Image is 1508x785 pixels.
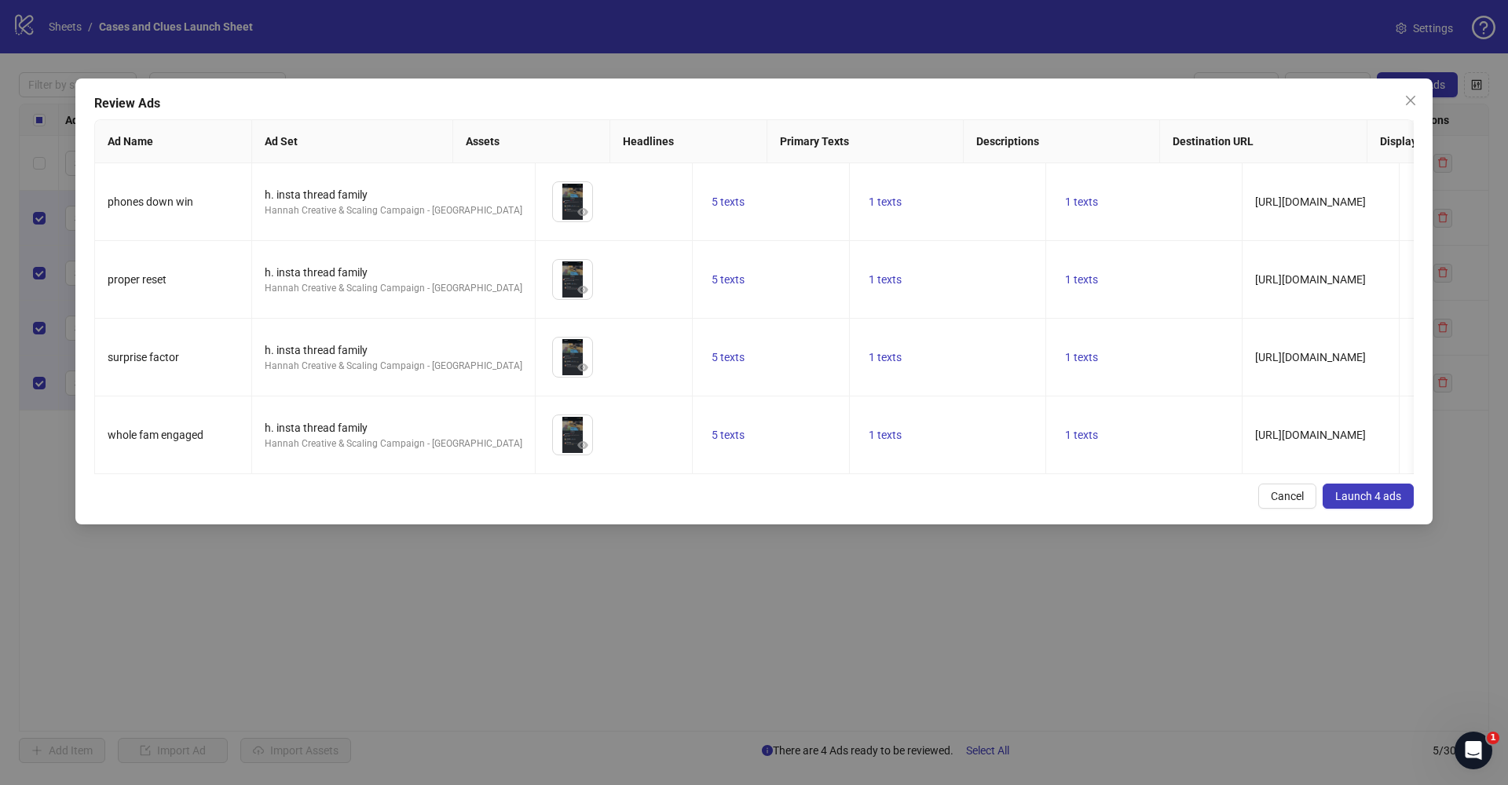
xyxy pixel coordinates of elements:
span: [URL][DOMAIN_NAME] [1255,273,1366,286]
span: eye [577,362,588,373]
span: phones down win [108,195,193,208]
span: [URL][DOMAIN_NAME] [1255,195,1366,208]
th: Ad Name [95,120,252,163]
button: 1 texts [1059,425,1104,444]
button: Preview [573,358,592,377]
button: 1 texts [862,270,908,289]
span: 1 texts [1065,351,1098,363]
span: 1 texts [869,351,902,363]
span: close [1404,94,1417,107]
span: eye [577,284,588,295]
span: 1 texts [1065,429,1098,441]
button: 1 texts [1059,270,1104,289]
span: 1 [1487,732,1499,744]
span: eye [577,440,588,451]
th: Headlines [610,120,767,163]
button: 5 texts [705,192,751,211]
span: 5 texts [712,273,745,286]
button: Preview [573,280,592,299]
span: 1 texts [869,195,902,208]
button: 1 texts [1059,348,1104,367]
th: Descriptions [964,120,1160,163]
div: Hannah Creative & Scaling Campaign - [GEOGRAPHIC_DATA] [265,281,522,296]
button: Preview [573,436,592,455]
th: Destination URL [1160,120,1367,163]
div: h. insta thread family [265,264,522,281]
button: 1 texts [862,425,908,444]
span: [URL][DOMAIN_NAME] [1255,429,1366,441]
div: Hannah Creative & Scaling Campaign - [GEOGRAPHIC_DATA] [265,359,522,374]
button: 5 texts [705,348,751,367]
span: 5 texts [712,195,745,208]
button: 1 texts [1059,192,1104,211]
button: 1 texts [862,348,908,367]
div: Hannah Creative & Scaling Campaign - [GEOGRAPHIC_DATA] [265,203,522,218]
span: 1 texts [869,273,902,286]
button: Close [1398,88,1423,113]
div: h. insta thread family [265,341,522,359]
span: 1 texts [1065,273,1098,286]
button: Launch 4 ads [1323,484,1414,509]
th: Assets [453,120,610,163]
img: Asset 1 [553,260,592,299]
div: Hannah Creative & Scaling Campaign - [GEOGRAPHIC_DATA] [265,436,522,451]
button: Preview [573,203,592,221]
span: Launch 4 ads [1335,490,1401,502]
button: Cancel [1258,484,1316,509]
span: Cancel [1271,490,1304,502]
th: Primary Texts [767,120,964,163]
button: 1 texts [862,192,908,211]
button: 5 texts [705,425,751,444]
div: Review Ads [94,94,1414,113]
img: Asset 1 [553,338,592,377]
span: 1 texts [1065,195,1098,208]
div: h. insta thread family [265,186,522,203]
div: h. insta thread family [265,419,522,436]
span: 5 texts [712,351,745,363]
span: proper reset [108,273,167,286]
span: whole fam engaged [108,429,203,441]
span: [URL][DOMAIN_NAME] [1255,351,1366,363]
button: 5 texts [705,270,751,289]
span: eye [577,206,588,217]
iframe: Intercom live chat [1455,732,1492,769]
span: 1 texts [869,429,902,441]
span: surprise factor [108,351,179,363]
span: 5 texts [712,429,745,441]
th: Ad Set [252,120,453,163]
img: Asset 1 [553,182,592,221]
img: Asset 1 [553,415,592,455]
